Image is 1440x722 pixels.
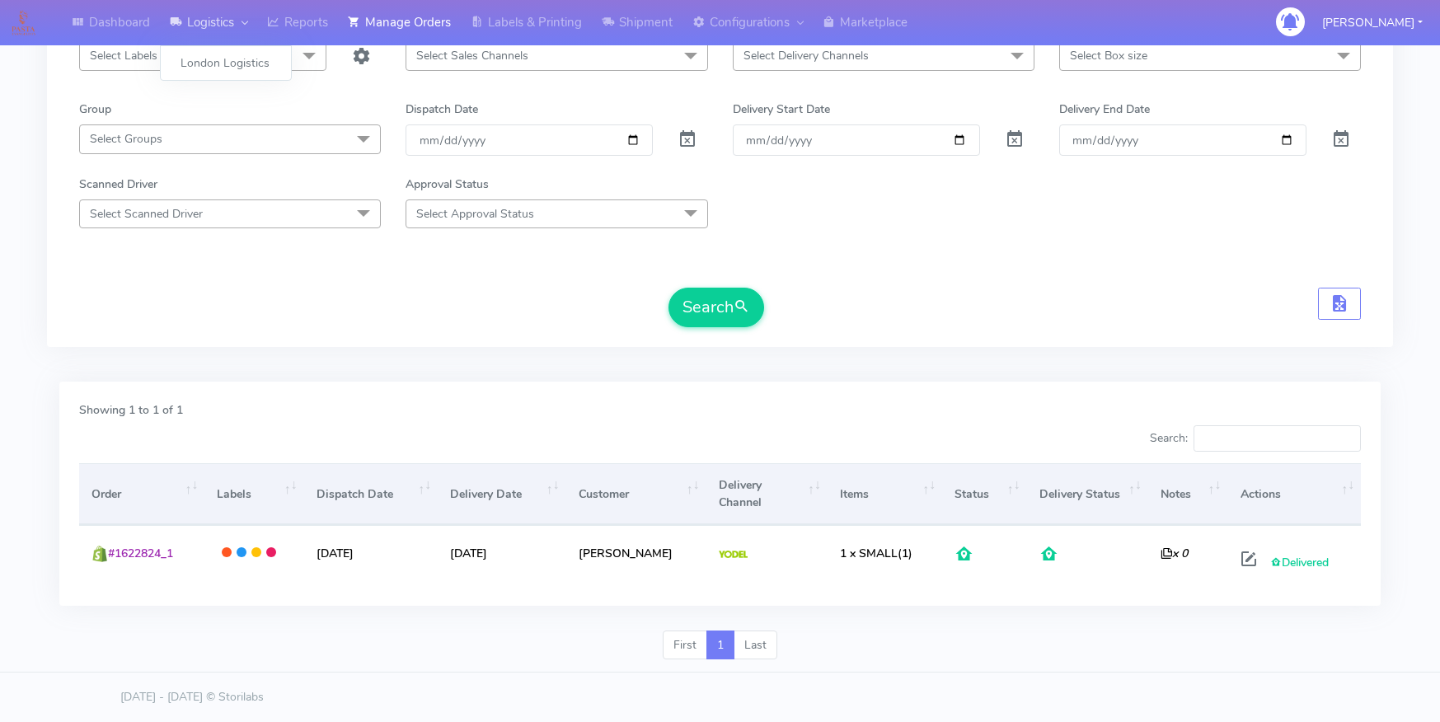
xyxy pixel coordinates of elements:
[942,463,1027,525] th: Status: activate to sort column ascending
[1270,555,1329,570] span: Delivered
[416,48,528,63] span: Select Sales Channels
[1310,6,1435,40] button: [PERSON_NAME]
[1070,48,1147,63] span: Select Box size
[416,206,534,222] span: Select Approval Status
[79,101,111,118] label: Group
[304,463,439,525] th: Dispatch Date: activate to sort column ascending
[1150,425,1361,452] label: Search:
[1026,463,1147,525] th: Delivery Status: activate to sort column ascending
[719,551,748,559] img: Yodel
[566,525,706,580] td: [PERSON_NAME]
[90,48,157,63] span: Select Labels
[706,631,734,660] a: 1
[668,288,764,327] button: Search
[438,463,565,525] th: Delivery Date: activate to sort column ascending
[828,463,942,525] th: Items: activate to sort column ascending
[204,463,303,525] th: Labels: activate to sort column ascending
[79,176,157,193] label: Scanned Driver
[438,525,565,580] td: [DATE]
[161,49,291,77] a: London Logistics
[304,525,439,580] td: [DATE]
[79,401,183,419] label: Showing 1 to 1 of 1
[90,131,162,147] span: Select Groups
[706,463,827,525] th: Delivery Channel: activate to sort column ascending
[1227,463,1361,525] th: Actions: activate to sort column ascending
[1194,425,1361,452] input: Search:
[90,206,203,222] span: Select Scanned Driver
[1148,463,1228,525] th: Notes: activate to sort column ascending
[1161,546,1188,561] i: x 0
[91,546,108,562] img: shopify.png
[406,176,489,193] label: Approval Status
[406,101,478,118] label: Dispatch Date
[840,546,912,561] span: (1)
[743,48,869,63] span: Select Delivery Channels
[1059,101,1150,118] label: Delivery End Date
[79,463,204,525] th: Order: activate to sort column ascending
[840,546,898,561] span: 1 x SMALL
[566,463,706,525] th: Customer: activate to sort column ascending
[733,101,830,118] label: Delivery Start Date
[108,546,173,561] span: #1622824_1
